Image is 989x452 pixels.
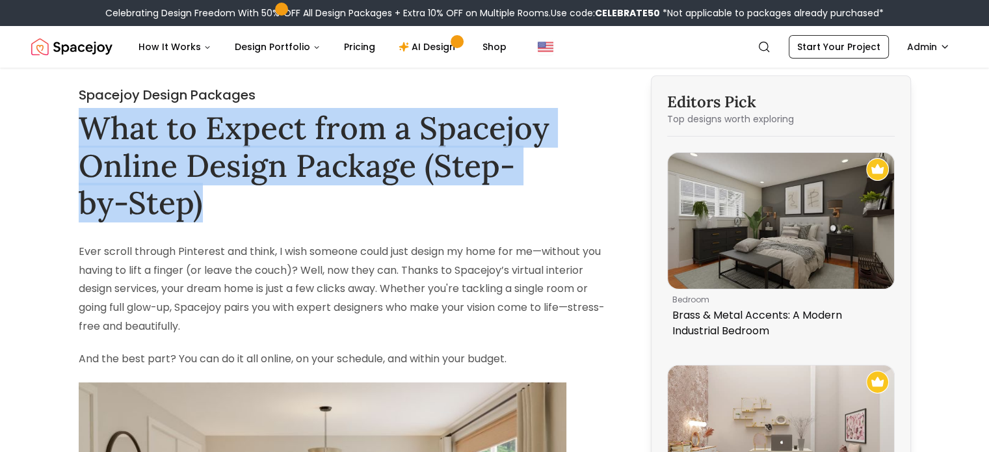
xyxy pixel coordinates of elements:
[866,371,889,393] img: Recommended Spacejoy Design - Modern Glam Home Office with Built-in Makeup Studio
[667,92,895,113] h3: Editors Pick
[79,350,617,369] p: And the best part? You can do it all online, on your schedule, and within your budget.
[79,86,617,104] h2: Spacejoy Design Packages
[128,34,222,60] button: How It Works
[224,34,331,60] button: Design Portfolio
[79,243,617,336] p: Ever scroll through Pinterest and think, I wish someone could just design my home for me—without ...
[551,7,660,20] span: Use code:
[595,7,660,20] b: CELEBRATE50
[789,35,889,59] a: Start Your Project
[472,34,517,60] a: Shop
[538,39,553,55] img: United States
[672,295,884,305] p: bedroom
[105,7,884,20] div: Celebrating Design Freedom With 50% OFF All Design Packages + Extra 10% OFF on Multiple Rooms.
[866,158,889,181] img: Recommended Spacejoy Design - Brass & Metal Accents: A Modern Industrial Bedroom
[128,34,517,60] nav: Main
[31,26,958,68] nav: Global
[31,34,112,60] img: Spacejoy Logo
[334,34,386,60] a: Pricing
[667,113,895,126] p: Top designs worth exploring
[667,152,895,344] a: Brass & Metal Accents: A Modern Industrial BedroomRecommended Spacejoy Design - Brass & Metal Acc...
[388,34,469,60] a: AI Design
[31,34,112,60] a: Spacejoy
[668,153,894,289] img: Brass & Metal Accents: A Modern Industrial Bedroom
[899,35,958,59] button: Admin
[79,109,617,222] h1: What to Expect from a Spacejoy Online Design Package (Step-by-Step)
[672,308,884,339] p: Brass & Metal Accents: A Modern Industrial Bedroom
[660,7,884,20] span: *Not applicable to packages already purchased*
